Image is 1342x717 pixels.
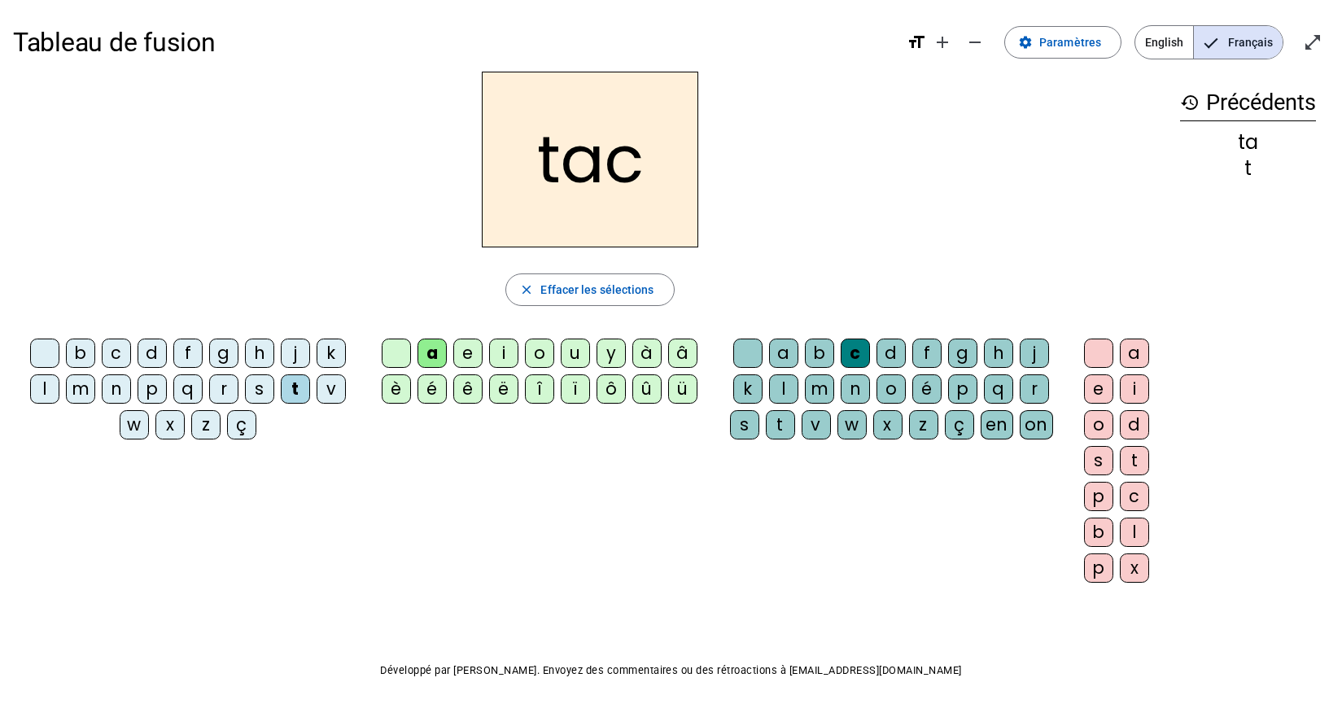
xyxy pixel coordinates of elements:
div: f [912,339,942,368]
div: c [841,339,870,368]
div: n [102,374,131,404]
div: en [981,410,1013,439]
div: e [1084,374,1113,404]
div: l [30,374,59,404]
mat-icon: format_size [907,33,926,52]
div: m [805,374,834,404]
h1: Tableau de fusion [13,16,894,68]
div: k [733,374,763,404]
div: i [1120,374,1149,404]
span: Effacer les sélections [540,280,654,299]
div: q [984,374,1013,404]
button: Effacer les sélections [505,273,674,306]
div: f [173,339,203,368]
div: s [1084,446,1113,475]
mat-icon: history [1180,93,1200,112]
div: b [805,339,834,368]
div: l [1120,518,1149,547]
h2: tac [482,72,698,247]
div: b [66,339,95,368]
div: k [317,339,346,368]
mat-icon: settings [1018,35,1033,50]
div: v [802,410,831,439]
mat-button-toggle-group: Language selection [1134,25,1283,59]
div: ç [945,410,974,439]
div: b [1084,518,1113,547]
div: t [281,374,310,404]
mat-icon: close [519,282,534,297]
div: o [525,339,554,368]
div: ê [453,374,483,404]
div: é [912,374,942,404]
div: é [417,374,447,404]
div: z [191,410,221,439]
mat-icon: open_in_full [1303,33,1322,52]
button: Diminuer la taille de la police [959,26,991,59]
div: c [1120,482,1149,511]
div: x [1120,553,1149,583]
span: Paramètres [1039,33,1101,52]
div: è [382,374,411,404]
div: d [1120,410,1149,439]
div: j [1020,339,1049,368]
span: English [1135,26,1193,59]
div: î [525,374,554,404]
div: r [209,374,238,404]
button: Paramètres [1004,26,1121,59]
div: y [597,339,626,368]
div: ü [668,374,697,404]
mat-icon: remove [965,33,985,52]
div: d [876,339,906,368]
div: à [632,339,662,368]
div: h [245,339,274,368]
div: g [948,339,977,368]
div: m [66,374,95,404]
div: u [561,339,590,368]
div: x [155,410,185,439]
div: v [317,374,346,404]
div: w [120,410,149,439]
div: n [841,374,870,404]
div: q [173,374,203,404]
div: p [1084,482,1113,511]
div: on [1020,410,1053,439]
div: a [769,339,798,368]
div: ë [489,374,518,404]
div: o [1084,410,1113,439]
div: ç [227,410,256,439]
div: x [873,410,903,439]
span: Français [1194,26,1283,59]
div: w [837,410,867,439]
div: p [948,374,977,404]
div: e [453,339,483,368]
div: ï [561,374,590,404]
div: â [668,339,697,368]
button: Entrer en plein écran [1296,26,1329,59]
div: ô [597,374,626,404]
div: z [909,410,938,439]
div: l [769,374,798,404]
p: Développé par [PERSON_NAME]. Envoyez des commentaires ou des rétroactions à [EMAIL_ADDRESS][DOMAI... [13,661,1329,680]
div: g [209,339,238,368]
div: j [281,339,310,368]
div: r [1020,374,1049,404]
div: t [1120,446,1149,475]
div: s [245,374,274,404]
div: û [632,374,662,404]
div: t [766,410,795,439]
div: i [489,339,518,368]
div: a [1120,339,1149,368]
div: c [102,339,131,368]
div: o [876,374,906,404]
button: Augmenter la taille de la police [926,26,959,59]
div: ta [1180,133,1316,152]
div: p [1084,553,1113,583]
div: a [417,339,447,368]
div: t [1180,159,1316,178]
mat-icon: add [933,33,952,52]
div: p [138,374,167,404]
div: d [138,339,167,368]
h3: Précédents [1180,85,1316,121]
div: h [984,339,1013,368]
div: s [730,410,759,439]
